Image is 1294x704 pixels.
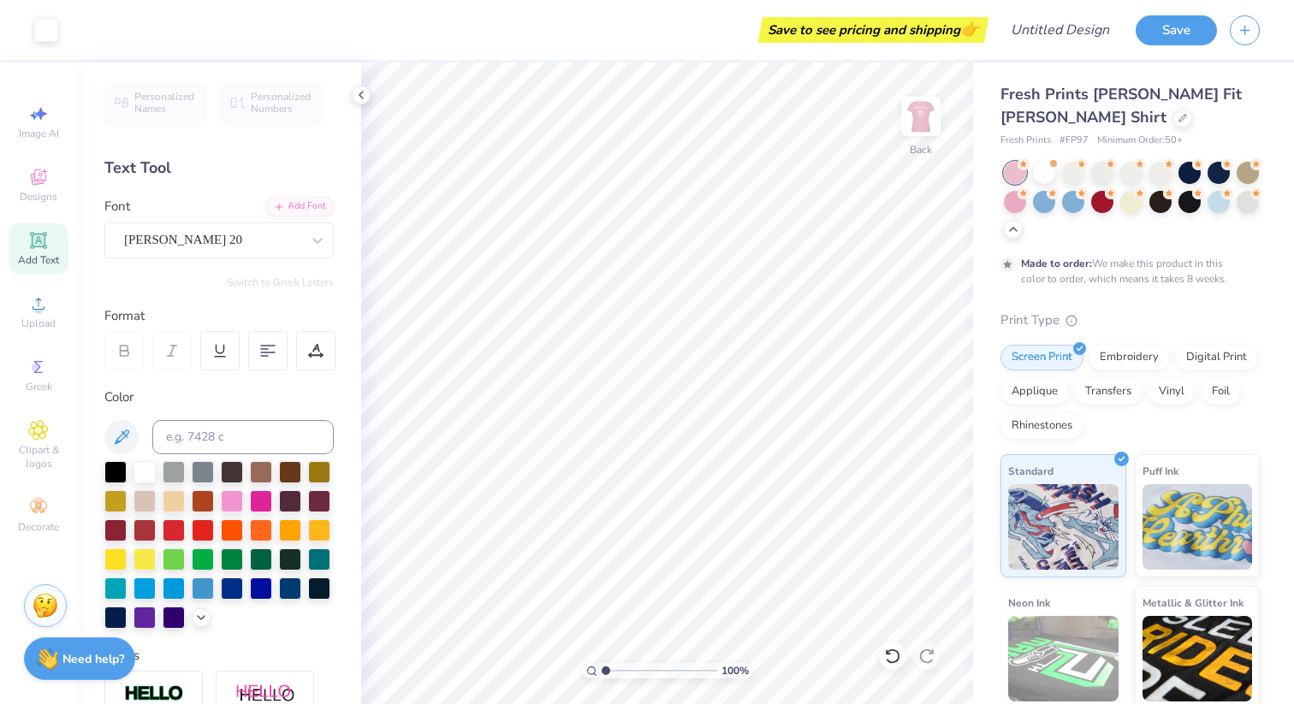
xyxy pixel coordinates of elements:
[1143,616,1253,701] img: Metallic & Glitter Ink
[1000,413,1083,439] div: Rhinestones
[763,17,984,43] div: Save to see pricing and shipping
[1008,594,1050,612] span: Neon Ink
[18,253,59,267] span: Add Text
[997,13,1123,47] input: Untitled Design
[960,19,979,39] span: 👉
[1148,379,1196,405] div: Vinyl
[1143,462,1178,480] span: Puff Ink
[1021,257,1092,270] strong: Made to order:
[266,197,334,216] div: Add Font
[1000,133,1051,148] span: Fresh Prints
[104,387,334,407] div: Color
[1000,345,1083,370] div: Screen Print
[1143,484,1253,570] img: Puff Ink
[104,646,334,666] div: Styles
[910,142,932,157] div: Back
[1021,256,1232,287] div: We make this product in this color to order, which means it takes 8 weeks.
[62,651,124,667] strong: Need help?
[104,306,335,326] div: Format
[1175,345,1258,370] div: Digital Print
[1000,84,1242,127] span: Fresh Prints [PERSON_NAME] Fit [PERSON_NAME] Shirt
[227,275,334,289] button: Switch to Greek Letters
[1136,15,1217,45] button: Save
[19,127,59,140] span: Image AI
[18,520,59,534] span: Decorate
[152,420,334,454] input: e.g. 7428 c
[251,91,312,115] span: Personalized Numbers
[104,197,130,216] label: Font
[1060,133,1089,148] span: # FP97
[1008,462,1054,480] span: Standard
[134,91,195,115] span: Personalized Names
[1074,379,1143,405] div: Transfers
[1008,484,1119,570] img: Standard
[904,99,938,133] img: Back
[21,317,56,330] span: Upload
[1008,616,1119,701] img: Neon Ink
[20,190,57,204] span: Designs
[9,443,68,470] span: Clipart & logos
[1000,311,1260,330] div: Print Type
[1089,345,1170,370] div: Embroidery
[104,157,334,180] div: Text Tool
[26,380,52,393] span: Greek
[124,684,184,704] img: Stroke
[1000,379,1069,405] div: Applique
[1143,594,1244,612] span: Metallic & Glitter Ink
[1097,133,1183,148] span: Minimum Order: 50 +
[1201,379,1241,405] div: Foil
[721,663,749,678] span: 100 %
